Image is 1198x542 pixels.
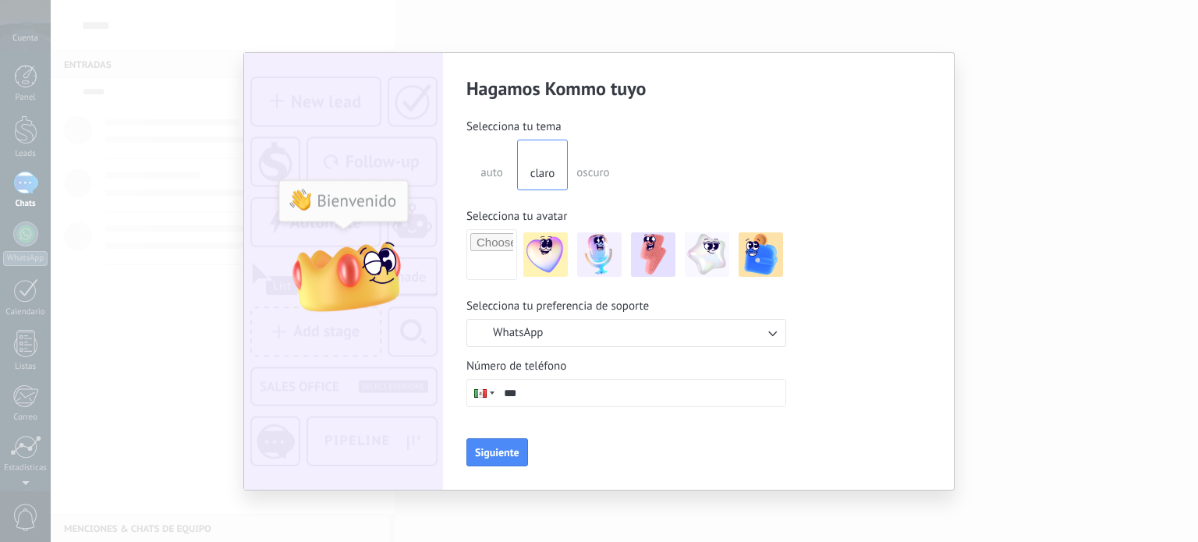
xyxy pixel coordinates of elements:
[467,380,497,406] div: Mexico: + 52
[480,150,503,190] div: auto
[466,319,786,347] button: WhatsApp
[466,299,649,314] span: Selecciona tu preferencia de soporte
[739,232,783,277] img: -5.jpeg
[523,232,568,277] img: -1.jpeg
[466,209,567,225] span: Selecciona tu avatar
[466,438,528,466] button: Siguiente
[244,53,443,490] img: customization-screen-img_ES.png
[631,232,675,277] img: -3.jpeg
[466,359,566,374] span: Número de teléfono
[685,232,729,277] img: -4.jpeg
[577,232,622,277] img: -2.jpeg
[475,447,519,458] span: Siguiente
[530,151,555,190] div: claro
[493,325,543,341] span: WhatsApp
[466,76,786,101] h2: Hagamos Kommo tuyo
[576,150,609,190] div: oscuro
[466,119,562,135] span: Selecciona tu tema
